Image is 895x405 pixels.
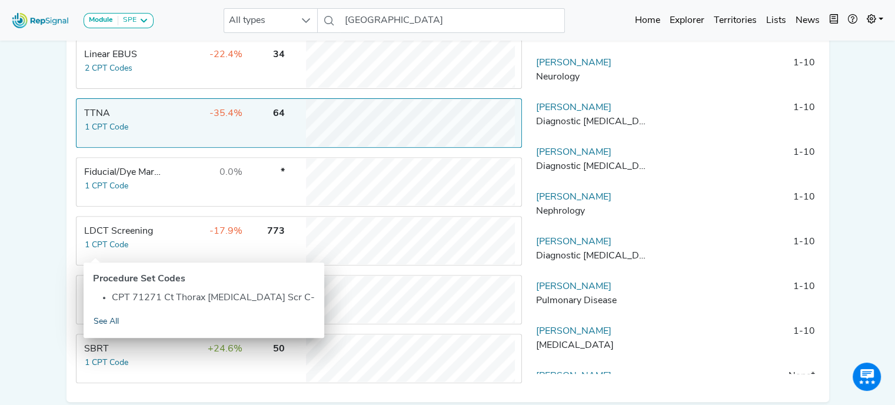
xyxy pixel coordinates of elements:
button: 1 CPT Code [84,356,129,370]
div: Interventional Radiology [536,338,650,353]
span: 0.0% [219,168,242,177]
a: [PERSON_NAME] [536,58,611,68]
a: [PERSON_NAME] [536,148,611,157]
button: Intel Book [824,9,843,32]
a: News [791,9,824,32]
td: 1-10 [655,56,820,91]
input: Search a physician or facility [340,8,565,33]
a: [PERSON_NAME] [536,327,611,336]
span: -22.4% [209,50,242,59]
td: 1-10 [655,190,820,225]
a: Territories [709,9,761,32]
span: 50 [273,344,285,354]
button: 1 CPT Code [84,238,129,252]
a: [PERSON_NAME] [536,192,611,202]
div: Fiducial/Dye Marking [84,165,165,180]
td: 1-10 [655,324,820,360]
a: Explorer [665,9,709,32]
button: 1 CPT Code [84,180,129,193]
a: Home [630,9,665,32]
button: 2 CPT Codes [84,62,133,75]
div: Pulmonary Disease [536,294,650,308]
div: Diagnostic Radiology [536,160,650,174]
a: [PERSON_NAME] [536,371,611,381]
td: 1-10 [655,235,820,270]
a: Lists [761,9,791,32]
a: [PERSON_NAME] [536,282,611,291]
div: TTNA [84,107,165,121]
button: 1 CPT Code [84,121,129,134]
div: Diagnostic Radiology [536,115,650,129]
span: +24.6% [208,344,242,354]
div: Linear EBUS [84,48,165,62]
span: 773 [267,227,285,236]
div: SBRT [84,342,165,356]
td: 1-10 [655,280,820,315]
td: 1-10 [655,145,820,181]
span: None [788,371,810,381]
span: -17.9% [209,227,242,236]
a: See All [93,315,119,328]
div: Procedure Set Codes [93,272,315,286]
div: Neurology [536,70,650,84]
strong: Module [89,16,113,24]
div: SPE [118,16,137,25]
a: [PERSON_NAME] [536,103,611,112]
span: All types [224,9,295,32]
span: 64 [273,109,285,118]
span: 34 [273,50,285,59]
li: CPT 71271 Ct Thorax [MEDICAL_DATA] Scr C- [112,291,315,305]
button: ModuleSPE [84,13,154,28]
div: Diagnostic Radiology [536,249,650,263]
td: 1-10 [655,101,820,136]
span: -35.4% [209,109,242,118]
div: Nephrology [536,204,650,218]
a: [PERSON_NAME] [536,237,611,247]
div: LDCT Screening [84,224,165,238]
